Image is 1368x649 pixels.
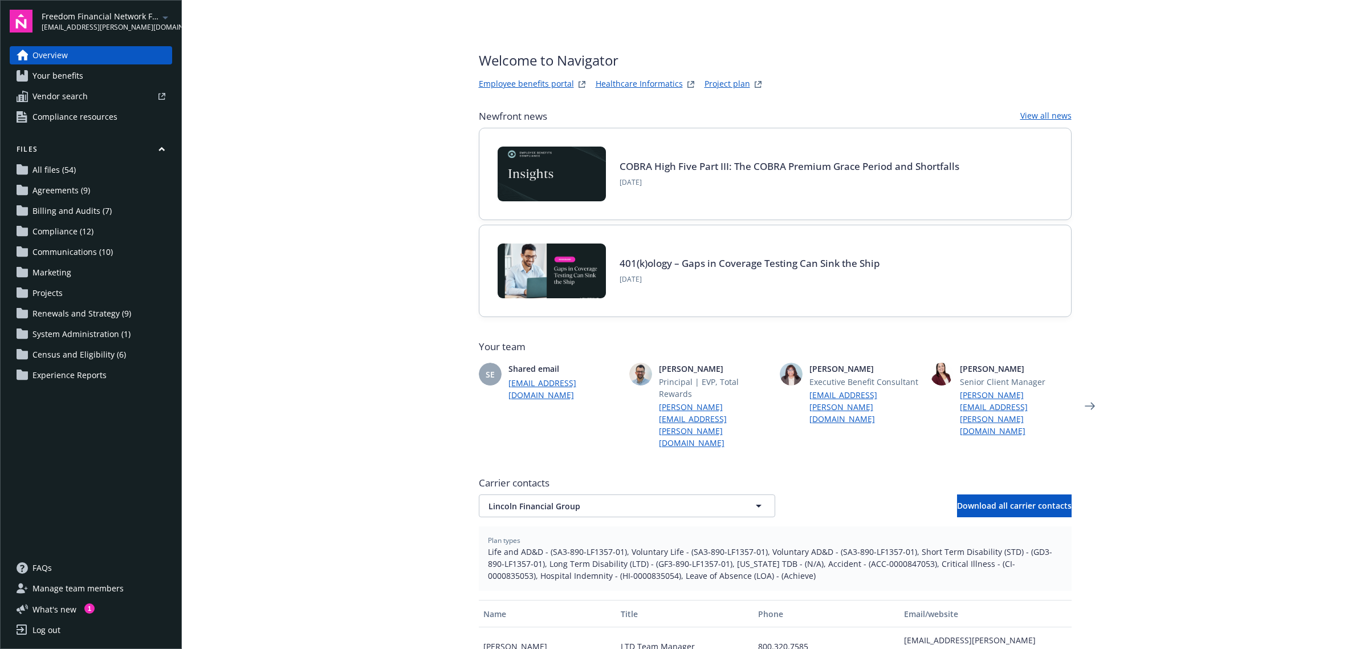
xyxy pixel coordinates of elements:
span: Download all carrier contacts [957,500,1072,511]
span: Welcome to Navigator [479,50,765,71]
img: photo [780,363,803,386]
a: Communications (10) [10,243,172,261]
span: Census and Eligibility (6) [32,346,126,364]
button: Title [616,600,754,627]
span: Newfront news [479,109,547,123]
div: Log out [32,621,60,639]
button: Lincoln Financial Group [479,494,775,517]
a: Marketing [10,263,172,282]
a: System Administration (1) [10,325,172,343]
a: 401(k)ology – Gaps in Coverage Testing Can Sink the Ship [620,257,880,270]
a: Your benefits [10,67,172,85]
a: FAQs [10,559,172,577]
img: photo [629,363,652,386]
span: Compliance (12) [32,222,93,241]
img: Card Image - 401kology - Gaps in Coverage Testing - 08-27-25.jpg [498,244,606,298]
img: photo [930,363,953,386]
a: All files (54) [10,161,172,179]
span: System Administration (1) [32,325,131,343]
a: Project plan [705,78,750,91]
a: View all news [1020,109,1072,123]
span: SE [486,368,495,380]
a: Renewals and Strategy (9) [10,305,172,323]
span: Communications (10) [32,243,113,261]
a: Healthcare Informatics [596,78,683,91]
span: Your benefits [32,67,83,85]
span: Compliance resources [32,108,117,126]
span: Experience Reports [32,366,107,384]
span: Your team [479,340,1072,354]
a: Employee benefits portal [479,78,574,91]
div: Email/website [904,608,1066,620]
img: Card Image - EB Compliance Insights.png [498,147,606,201]
span: Senior Client Manager [960,376,1072,388]
span: [DATE] [620,177,959,188]
span: Plan types [488,536,1062,546]
span: Manage team members [32,579,124,598]
a: projectPlanWebsite [751,78,765,91]
span: What ' s new [32,603,76,615]
a: [EMAIL_ADDRESS][DOMAIN_NAME] [508,377,620,401]
a: Overview [10,46,172,64]
a: Experience Reports [10,366,172,384]
a: arrowDropDown [158,10,172,24]
a: Manage team members [10,579,172,598]
span: All files (54) [32,161,76,179]
button: Email/website [899,600,1071,627]
span: Overview [32,46,68,64]
span: Principal | EVP, Total Rewards [659,376,771,400]
div: Title [621,608,749,620]
a: Compliance resources [10,108,172,126]
span: [PERSON_NAME] [809,363,921,375]
span: [PERSON_NAME] [960,363,1072,375]
button: Name [479,600,616,627]
div: Name [483,608,612,620]
a: COBRA High Five Part III: The COBRA Premium Grace Period and Shortfalls [620,160,959,173]
div: 1 [84,603,95,614]
span: FAQs [32,559,52,577]
button: What's new1 [10,603,95,615]
a: [PERSON_NAME][EMAIL_ADDRESS][PERSON_NAME][DOMAIN_NAME] [960,389,1072,437]
a: striveWebsite [575,78,589,91]
a: Next [1081,397,1099,415]
span: Shared email [508,363,620,375]
span: Agreements (9) [32,181,90,200]
span: [PERSON_NAME] [659,363,771,375]
span: Lincoln Financial Group [488,500,726,512]
a: Vendor search [10,87,172,106]
span: Projects [32,284,63,302]
span: Carrier contacts [479,476,1072,490]
span: Executive Benefit Consultant [809,376,921,388]
a: Compliance (12) [10,222,172,241]
a: Projects [10,284,172,302]
button: Download all carrier contacts [957,494,1072,517]
a: Agreements (9) [10,181,172,200]
a: Census and Eligibility (6) [10,346,172,364]
button: Files [10,144,172,159]
span: Vendor search [32,87,88,106]
a: springbukWebsite [684,78,698,91]
button: Freedom Financial Network Funding, LLC[EMAIL_ADDRESS][PERSON_NAME][DOMAIN_NAME]arrowDropDown [42,10,172,33]
button: Phone [754,600,899,627]
span: Freedom Financial Network Funding, LLC [42,10,158,22]
span: Life and AD&D - (SA3-890-LF1357-01), Voluntary Life - (SA3-890-LF1357-01), Voluntary AD&D - (SA3-... [488,546,1062,582]
a: [EMAIL_ADDRESS][PERSON_NAME][DOMAIN_NAME] [809,389,921,425]
a: Billing and Audits (7) [10,202,172,220]
span: [EMAIL_ADDRESS][PERSON_NAME][DOMAIN_NAME] [42,22,158,33]
span: [DATE] [620,274,880,285]
img: navigator-logo.svg [10,10,32,33]
a: [PERSON_NAME][EMAIL_ADDRESS][PERSON_NAME][DOMAIN_NAME] [659,401,771,449]
span: Marketing [32,263,71,282]
span: Billing and Audits (7) [32,202,112,220]
span: Renewals and Strategy (9) [32,305,131,323]
div: Phone [758,608,895,620]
